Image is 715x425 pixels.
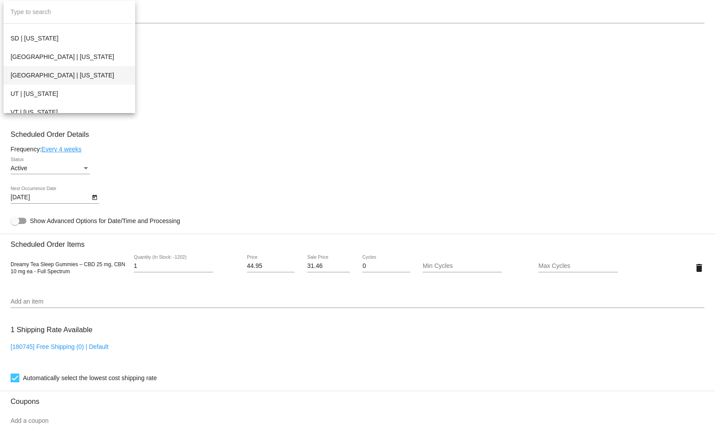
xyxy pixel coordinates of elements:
[11,48,128,66] span: [GEOGRAPHIC_DATA] | [US_STATE]
[11,29,128,48] span: SD | [US_STATE]
[11,66,128,84] span: [GEOGRAPHIC_DATA] | [US_STATE]
[4,0,133,23] input: dropdown search
[11,103,128,121] span: VT | [US_STATE]
[11,84,128,103] span: UT | [US_STATE]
